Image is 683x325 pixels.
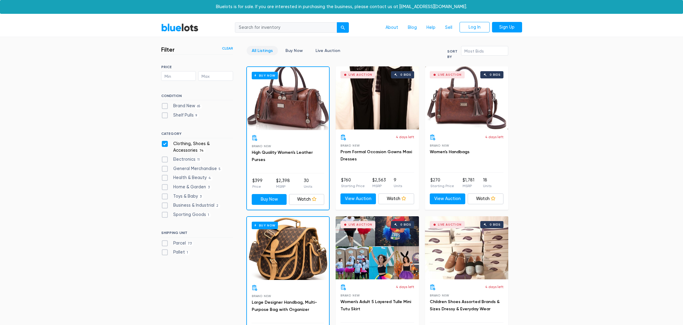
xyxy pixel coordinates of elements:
a: Live Auction 0 bids [336,216,419,279]
li: $270 [430,177,454,189]
span: Brand New [430,144,449,147]
label: Toys & Baby [161,193,204,200]
span: 65 [195,104,202,109]
a: Watch [289,194,324,205]
a: About [381,22,403,33]
label: Clothing, Shoes & Accessories [161,141,233,153]
a: Live Auction 0 bids [425,216,508,279]
a: Buy Now [280,46,308,55]
a: Live Auction [310,46,345,55]
a: View Auction [430,193,466,204]
svg: This lot includes an itemized inventory manifest. [252,285,258,291]
p: 4 days left [396,284,414,290]
span: 1 [206,213,211,217]
h6: Buy Now [252,222,278,229]
a: Sell [440,22,457,33]
p: 4 days left [485,134,503,140]
li: 9 [394,177,402,189]
label: Health & Beauty [161,175,213,181]
h6: SHIPPING UNIT [161,231,233,237]
li: $760 [341,177,365,189]
label: General Merchandise [161,166,223,172]
label: Electronics [161,156,202,163]
h3: Filter [161,46,175,53]
span: 5 [217,167,223,172]
svg: This lot includes an itemized inventory manifest. [340,134,346,140]
p: MSRP [463,183,474,189]
span: 1 [185,251,190,255]
a: Help [422,22,440,33]
span: Brand New [340,294,360,297]
p: Price [252,184,263,189]
span: 4 [207,176,213,181]
p: Starting Price [341,183,365,189]
a: Clear [222,46,233,51]
label: Brand New [161,103,202,109]
p: 4 days left [396,134,414,140]
a: Live Auction 0 bids [425,66,508,129]
a: Children Shoes Assorted Brands & Sizes Dressy & Everyday Wear [430,299,500,311]
a: Buy Now [252,194,287,205]
a: Buy Now [247,67,329,130]
span: Brand New [340,144,360,147]
div: Live Auction [438,223,462,226]
li: $2,563 [372,177,386,189]
a: BlueLots [161,23,198,32]
span: Brand New [430,294,449,297]
div: 0 bids [490,223,500,226]
svg: This lot includes an itemized inventory manifest. [430,284,436,290]
div: Live Auction [349,223,372,226]
li: $1,781 [463,177,474,189]
li: $399 [252,178,263,190]
p: MSRP [276,184,290,189]
label: Shelf Pulls [161,112,199,119]
svg: This lot includes an itemized inventory manifest. [430,134,436,140]
p: Units [304,184,312,189]
svg: This lot includes an itemized inventory manifest. [340,284,346,290]
h6: Buy Now [252,72,278,79]
p: Units [394,183,402,189]
li: 30 [304,178,312,190]
span: 2 [214,204,220,208]
input: Search for inventory [235,22,337,33]
a: All Listings [247,46,278,55]
li: 18 [483,177,491,189]
a: Women's Handbags [430,149,469,154]
p: Starting Price [430,183,454,189]
div: 0 bids [400,73,411,76]
a: Prom Formal Occasion Gowns Maxi Dresses [340,149,412,162]
p: 4 days left [485,284,503,290]
p: Units [483,183,491,189]
span: Brand New [252,144,271,148]
span: 3 [198,194,204,199]
span: 3 [206,185,212,190]
span: 73 [186,241,194,246]
h6: PRICE [161,65,233,69]
a: Buy Now [247,217,329,280]
p: MSRP [372,183,386,189]
span: 11 [195,158,202,163]
a: Watch [468,193,503,204]
a: Sign Up [492,22,522,33]
a: Log In [460,22,490,33]
label: Pallet [161,249,190,256]
label: Home & Garden [161,184,212,190]
h6: CONDITION [161,94,233,100]
svg: This lot includes an itemized inventory manifest. [252,135,258,141]
div: 0 bids [490,73,500,76]
span: Brand New [252,294,271,298]
label: Sort By [447,49,459,59]
label: Business & Industrial [161,202,220,209]
label: Sporting Goods [161,211,211,218]
a: Watch [378,193,414,204]
a: Blog [403,22,422,33]
a: Live Auction 0 bids [336,66,419,129]
label: Parcel [161,240,194,247]
a: High Quality Women's Leather Purses [252,150,313,162]
span: 74 [198,148,206,153]
a: View Auction [340,193,376,204]
a: Large Designer Handbag, Multi-Purpose Bag with Organizer [252,300,317,312]
div: Live Auction [349,73,372,76]
a: Women's Adult 5 Layered Tulle Mini Tutu Skirt [340,299,411,311]
span: 9 [194,113,199,118]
